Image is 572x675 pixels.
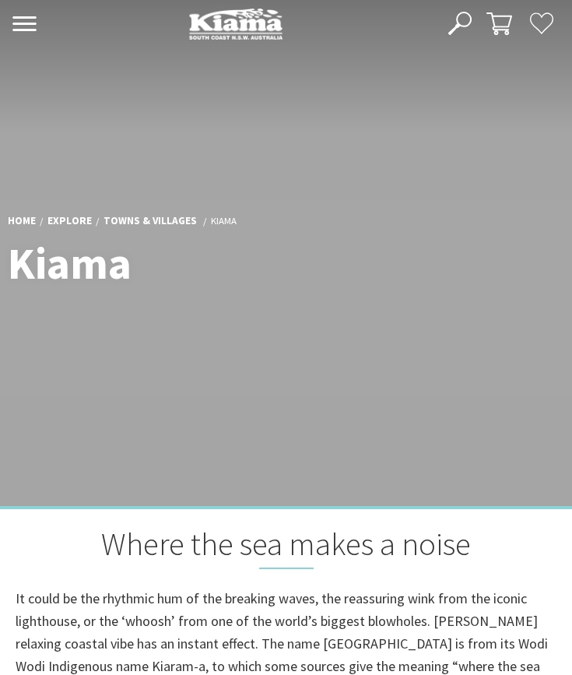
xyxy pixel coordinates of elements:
li: Kiama [211,213,237,228]
a: Towns & Villages [104,214,197,229]
h2: Where the sea makes a noise [16,525,556,569]
a: Explore [47,214,92,229]
a: Home [8,214,36,229]
h1: Kiama [8,238,447,287]
img: Kiama Logo [189,8,282,40]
